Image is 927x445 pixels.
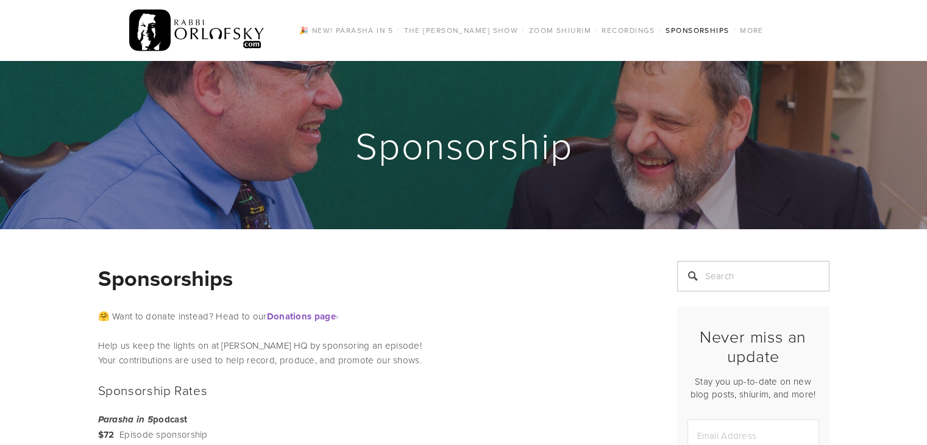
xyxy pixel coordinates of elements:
span: / [397,25,400,35]
a: More [736,23,767,38]
a: Donations page› [267,310,339,322]
em: Parasha in 5 [98,415,154,425]
p: Stay you up-to-date on new blog posts, shiurim, and more! [687,375,819,400]
a: 🎉 NEW! Parasha in 5 [296,23,397,38]
span: / [595,25,598,35]
h2: Never miss an update [687,327,819,366]
a: Sponsorships [662,23,733,38]
span: / [733,25,736,35]
strong: podcast $72 [98,413,188,441]
strong: Sponsorships [98,262,233,294]
h2: Sponsorship Rates [98,382,314,397]
a: Zoom Shiurim [525,23,595,38]
p: 🤗 Want to donate instead? Head to our [98,309,647,324]
strong: Donations page [267,310,336,323]
input: Search [677,261,829,291]
a: The [PERSON_NAME] Show [400,23,522,38]
span: / [659,25,662,35]
p: Episode sponsorship [98,412,314,443]
h1: Sponsorship [98,126,831,165]
a: Recordings [598,23,658,38]
span: / [522,25,525,35]
img: RabbiOrlofsky.com [129,7,265,54]
p: Help us keep the lights on at [PERSON_NAME] HQ by sponsoring an episode! Your contributions are u... [98,338,647,368]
